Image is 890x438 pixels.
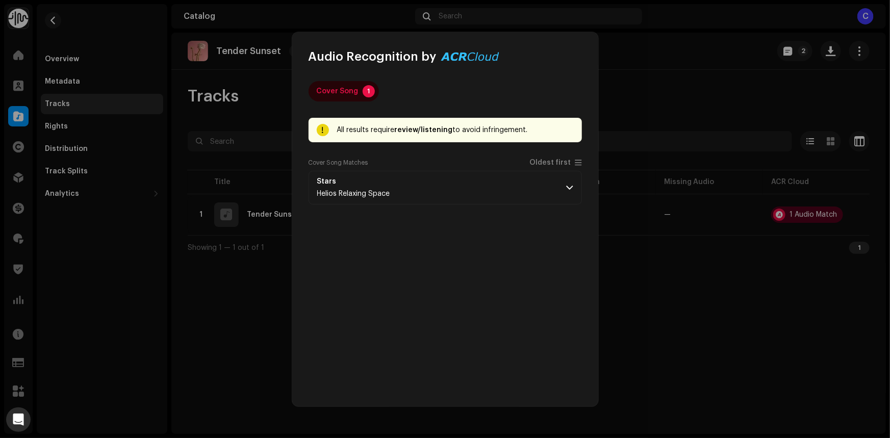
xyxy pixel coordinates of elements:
p-accordion-header: StarsHelios Relaxing Space [309,171,582,204]
div: All results require to avoid infringement. [337,124,574,136]
span: Oldest first [530,159,571,167]
div: Cover Song [317,81,359,101]
span: Audio Recognition by [309,48,437,65]
span: Helios Relaxing Space [317,190,390,197]
span: Stars [317,177,390,186]
p-togglebutton: Oldest first [530,159,582,167]
p-badge: 1 [363,85,375,97]
div: Open Intercom Messenger [6,407,31,432]
strong: Stars [317,177,337,186]
label: Cover Song Matches [309,159,368,167]
strong: review/listening [395,126,453,134]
